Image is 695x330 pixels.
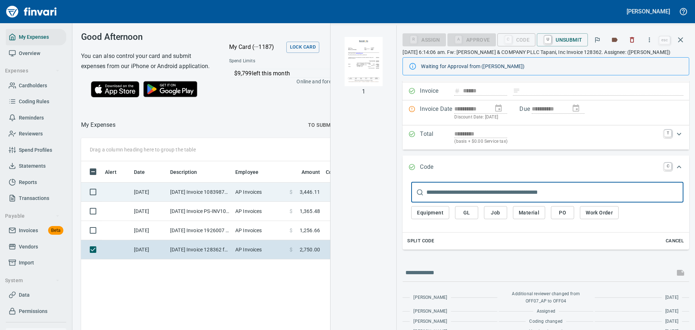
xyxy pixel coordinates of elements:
td: [DATE] Invoice PS-INV100115920 from Fleet Hoster LLC (1-38117) [167,202,232,221]
span: Description [170,168,207,176]
span: Import [19,258,34,267]
span: Overview [19,49,40,58]
a: T [664,130,671,137]
span: PO [557,208,568,217]
a: Transactions [6,190,66,206]
td: [DATE] [131,202,167,221]
button: Expenses [2,64,63,78]
button: PO [551,206,574,220]
span: Coding [326,168,352,176]
span: Additional reviewer changed from OFF07_AP to OFF04 [502,291,590,305]
a: Permissions [6,303,66,319]
span: 2,750.00 [300,246,320,253]
span: My Expenses [19,33,49,42]
td: [DATE] Invoice 1926007 from Deluxe Small Business Sales Inc DBA Deluxe Branded Marketing (1-22039) [167,221,232,240]
div: Expand [403,155,689,179]
span: Split Code [407,237,434,245]
a: esc [659,36,670,44]
span: Amount [292,168,320,176]
a: Reports [6,174,66,191]
span: Work Order [586,208,613,217]
a: Reviewers [6,126,66,142]
div: Assign [403,36,446,42]
p: 1 [362,87,365,96]
h5: [PERSON_NAME] [627,8,670,15]
div: Code [497,36,536,42]
span: 3,446.11 [300,188,320,196]
div: Expand [403,125,689,150]
h3: Good Afternoon [81,32,211,42]
img: Get it on Google Play [139,77,202,101]
button: Split Code [405,235,436,247]
p: My Card (···1187) [229,43,283,51]
span: Amount [302,168,320,176]
a: Cardholders [6,78,66,94]
p: (basis + $0.00 Service tax) [454,138,660,145]
span: Coding [326,168,342,176]
span: Spend Profiles [19,146,52,155]
button: GL [455,206,478,220]
span: Cardholders [19,81,47,90]
span: Spend Limits [229,58,306,65]
a: Spend Profiles [6,142,66,158]
span: Equipment [417,208,443,217]
div: Coding Required [447,36,496,42]
span: $ [290,246,292,253]
span: $ [290,208,292,215]
td: AP Invoices [232,221,287,240]
button: UUnsubmit [537,33,588,46]
a: Vendors [6,239,66,255]
span: Data [19,291,30,300]
span: Reminders [19,113,44,122]
span: [PERSON_NAME] [413,318,447,325]
p: Online and foreign allowed [223,78,358,85]
button: Flag [589,32,605,48]
span: Alert [105,168,126,176]
a: Data [6,287,66,303]
span: Vendors [19,242,38,251]
span: Employee [235,168,258,176]
a: Import [6,255,66,271]
div: Waiting for Approval from ([PERSON_NAME]) [421,60,683,73]
a: Finvari [4,3,59,20]
a: Statements [6,158,66,174]
span: 1,256.66 [300,227,320,234]
span: $ [290,227,292,234]
span: Date [134,168,155,176]
span: Lock Card [290,43,316,51]
span: Permissions [19,307,47,316]
span: Coding Rules [19,97,49,106]
a: C [664,163,671,170]
span: Beta [48,226,63,235]
button: [PERSON_NAME] [625,6,672,17]
nav: breadcrumb [81,121,115,129]
td: [DATE] Invoice 10839871668 from Dell Marketing L.P. (1-29880) [167,183,232,202]
td: AP Invoices [232,202,287,221]
span: [DATE] [665,308,678,315]
td: [DATE] [131,221,167,240]
button: More [641,32,657,48]
span: Close invoice [657,31,689,49]
span: $ [290,188,292,196]
span: [PERSON_NAME] [413,308,447,315]
a: My Expenses [6,29,66,45]
p: Code [420,163,454,172]
td: AP Invoices [232,183,287,202]
span: Coding changed [529,318,562,325]
a: InvoicesBeta [6,222,66,239]
span: 1,365.48 [300,208,320,215]
span: Reports [19,178,37,187]
p: My Expenses [81,121,115,129]
span: System [5,276,60,285]
span: GL [461,208,472,217]
a: Reminders [6,110,66,126]
td: AP Invoices [232,240,287,259]
p: Total [420,130,454,145]
span: Payable [5,212,60,221]
h6: You can also control your card and submit expenses from our iPhone or Android application. [81,51,211,71]
span: Transactions [19,194,49,203]
button: Work Order [580,206,619,220]
img: Page 1 [339,37,388,86]
button: Discard [624,32,640,48]
a: U [544,35,551,43]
